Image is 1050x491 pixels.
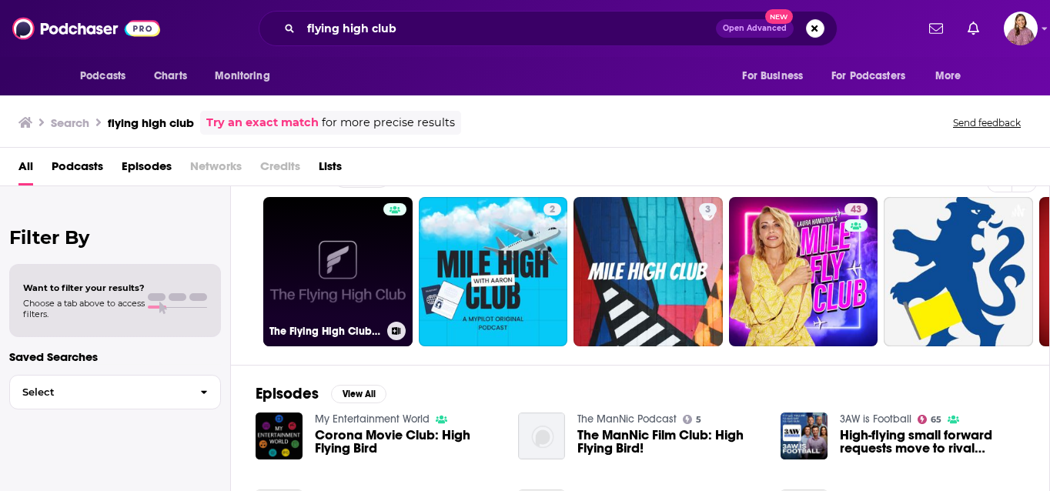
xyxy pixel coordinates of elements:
[699,203,717,215] a: 3
[144,62,196,91] a: Charts
[765,9,793,24] span: New
[1004,12,1038,45] span: Logged in as bhopkins
[315,413,430,426] a: My Entertainment World
[543,203,561,215] a: 2
[923,15,949,42] a: Show notifications dropdown
[69,62,145,91] button: open menu
[204,62,289,91] button: open menu
[731,62,822,91] button: open menu
[1004,12,1038,45] img: User Profile
[190,154,242,185] span: Networks
[122,154,172,185] a: Episodes
[12,14,160,43] img: Podchaser - Follow, Share and Rate Podcasts
[742,65,803,87] span: For Business
[319,154,342,185] a: Lists
[716,19,794,38] button: Open AdvancedNew
[23,282,145,293] span: Want to filter your results?
[550,202,555,218] span: 2
[51,115,89,130] h3: Search
[80,65,125,87] span: Podcasts
[696,416,701,423] span: 5
[256,384,386,403] a: EpisodesView All
[925,62,981,91] button: open menu
[9,226,221,249] h2: Filter By
[52,154,103,185] a: Podcasts
[851,202,861,218] span: 43
[1004,12,1038,45] button: Show profile menu
[215,65,269,87] span: Monitoring
[948,116,1025,129] button: Send feedback
[723,25,787,32] span: Open Advanced
[260,154,300,185] span: Credits
[23,298,145,319] span: Choose a tab above to access filters.
[961,15,985,42] a: Show notifications dropdown
[259,11,838,46] div: Search podcasts, credits, & more...
[269,325,381,338] h3: The Flying High Club Podcast
[931,416,941,423] span: 65
[9,349,221,364] p: Saved Searches
[518,413,565,459] img: The ManNic Film Club: High Flying Bird!
[108,115,194,130] h3: flying high club
[154,65,187,87] span: Charts
[577,429,762,455] a: The ManNic Film Club: High Flying Bird!
[577,413,677,426] a: The ManNic Podcast
[322,114,455,132] span: for more precise results
[331,385,386,403] button: View All
[10,387,188,397] span: Select
[9,375,221,409] button: Select
[683,415,702,424] a: 5
[831,65,905,87] span: For Podcasters
[301,16,716,41] input: Search podcasts, credits, & more...
[315,429,500,455] a: Corona Movie Club: High Flying Bird
[256,413,303,459] img: Corona Movie Club: High Flying Bird
[419,197,568,346] a: 2
[573,197,723,346] a: 3
[840,429,1025,455] a: High-flying small forward requests move to rival Victorian club
[935,65,961,87] span: More
[781,413,828,459] img: High-flying small forward requests move to rival Victorian club
[729,197,878,346] a: 43
[840,413,911,426] a: 3AW is Football
[206,114,319,132] a: Try an exact match
[918,415,942,424] a: 65
[256,384,319,403] h2: Episodes
[821,62,928,91] button: open menu
[705,202,711,218] span: 3
[844,203,868,215] a: 43
[263,197,413,346] a: The Flying High Club Podcast
[18,154,33,185] a: All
